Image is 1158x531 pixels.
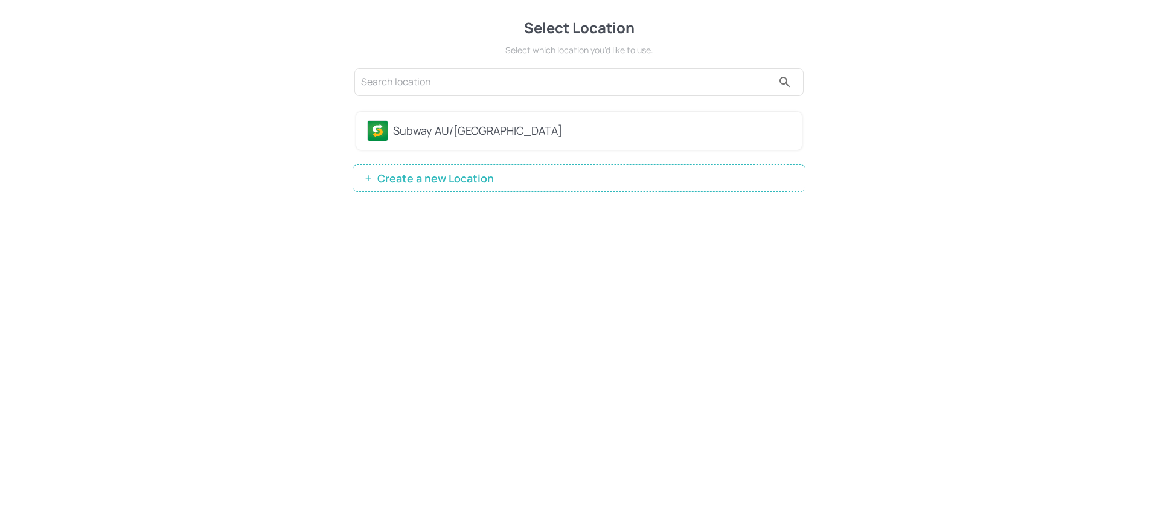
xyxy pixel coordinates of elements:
[353,43,805,56] div: Select which location you’d like to use.
[371,172,500,184] span: Create a new Location
[361,72,773,92] input: Search location
[773,70,797,94] button: search
[353,17,805,39] div: Select Location
[393,123,791,139] div: Subway AU/[GEOGRAPHIC_DATA]
[353,164,805,192] button: Create a new Location
[368,121,388,141] img: avatar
